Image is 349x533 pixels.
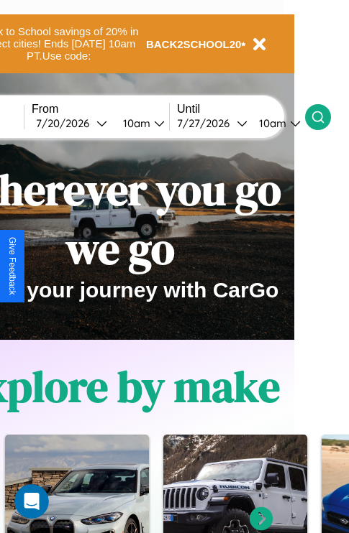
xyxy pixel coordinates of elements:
button: 7/20/2026 [32,116,112,131]
label: From [32,103,169,116]
label: Until [177,103,305,116]
div: Give Feedback [7,237,17,295]
button: 10am [248,116,305,131]
button: 10am [112,116,169,131]
iframe: Intercom live chat [14,484,49,519]
div: 10am [116,116,154,130]
div: 7 / 20 / 2026 [36,116,96,130]
div: 10am [252,116,290,130]
b: BACK2SCHOOL20 [146,38,242,50]
div: 7 / 27 / 2026 [177,116,237,130]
